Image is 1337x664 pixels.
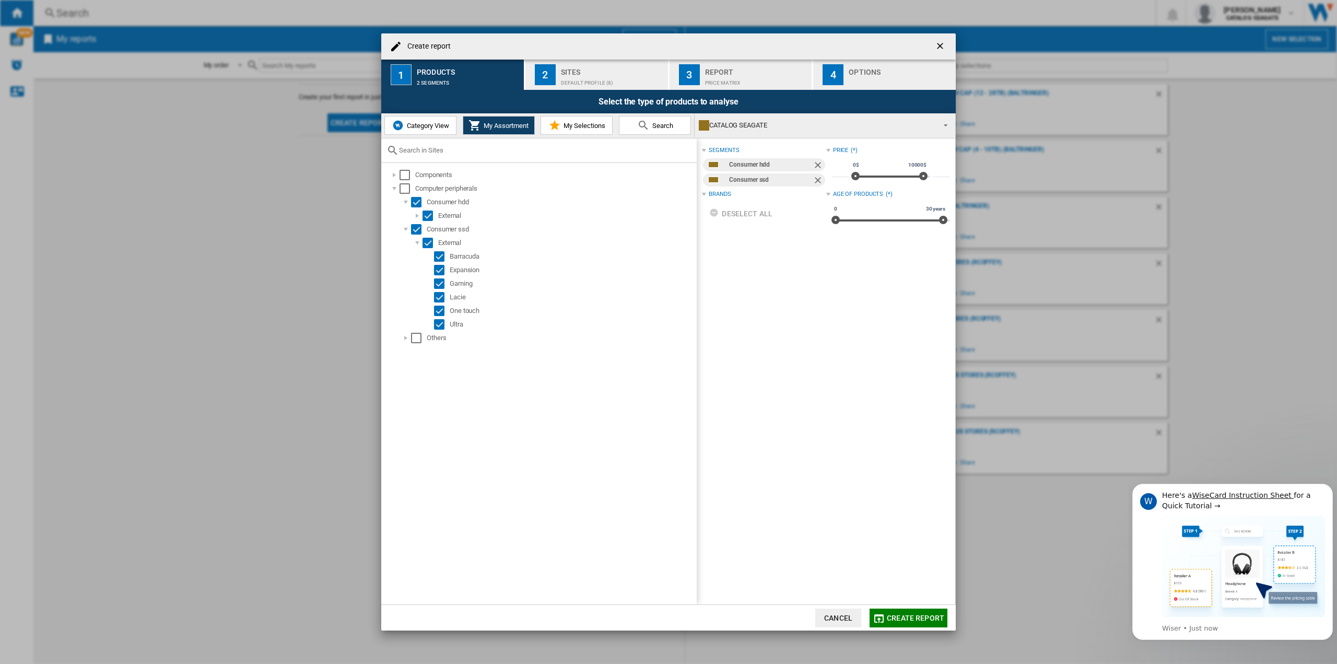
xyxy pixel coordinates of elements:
[541,116,613,135] button: My Selections
[813,160,825,172] ng-md-icon: Remove
[561,75,664,86] div: Default profile (8)
[887,614,944,622] span: Create report
[709,204,772,223] div: Deselect all
[438,211,695,221] div: External
[434,265,450,275] md-checkbox: Select
[450,251,695,262] div: Barracuda
[399,146,691,154] input: Search in Sites
[729,173,812,187] div: Consumer ssd
[434,306,450,316] md-checkbox: Select
[823,64,843,85] div: 4
[833,146,849,155] div: Price
[392,119,404,132] img: wiser-icon-blue.png
[417,64,520,75] div: Products
[679,64,700,85] div: 3
[815,609,861,627] button: Cancel
[870,609,947,627] button: Create report
[619,116,691,135] button: Search
[450,278,695,289] div: Gaming
[400,183,415,194] md-checkbox: Select
[427,197,695,207] div: Consumer hdd
[481,122,529,130] span: My Assortment
[381,60,525,90] button: 1 Products 2 segments
[699,118,934,133] div: CATALOG SEAGATE
[832,205,839,213] span: 0
[729,158,812,171] div: Consumer hdd
[706,204,776,223] button: Deselect all
[849,64,952,75] div: Options
[813,175,825,188] ng-md-icon: Remove
[561,64,664,75] div: Sites
[450,292,695,302] div: Lacie
[423,238,438,248] md-checkbox: Select
[411,224,427,235] md-checkbox: Select
[411,197,427,207] md-checkbox: Select
[434,278,450,289] md-checkbox: Select
[709,190,731,199] div: Brands
[417,75,520,86] div: 2 segments
[709,146,739,155] div: segments
[535,64,556,85] div: 2
[851,161,861,169] span: 0$
[434,319,450,330] md-checkbox: Select
[434,292,450,302] md-checkbox: Select
[423,211,438,221] md-checkbox: Select
[450,319,695,330] div: Ultra
[463,116,535,135] button: My Assortment
[650,122,673,130] span: Search
[924,205,947,213] span: 30 years
[833,190,884,199] div: Age of products
[935,41,947,53] ng-md-icon: getI18NText('BUTTONS.CLOSE_DIALOG')
[907,161,928,169] span: 10000$
[438,238,695,248] div: External
[450,306,695,316] div: One touch
[931,36,952,57] button: getI18NText('BUTTONS.CLOSE_DIALOG')
[813,60,956,90] button: 4 Options
[391,64,412,85] div: 1
[670,60,813,90] button: 3 Report Price Matrix
[402,41,451,52] h4: Create report
[400,170,415,180] md-checkbox: Select
[404,122,449,130] span: Category View
[434,251,450,262] md-checkbox: Select
[525,60,669,90] button: 2 Sites Default profile (8)
[427,224,695,235] div: Consumer ssd
[415,170,695,180] div: Components
[381,90,956,113] div: Select the type of products to analyse
[411,333,427,343] md-checkbox: Select
[450,265,695,275] div: Expansion
[384,116,456,135] button: Category View
[561,122,605,130] span: My Selections
[705,64,808,75] div: Report
[415,183,695,194] div: Computer peripherals
[427,333,695,343] div: Others
[705,75,808,86] div: Price Matrix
